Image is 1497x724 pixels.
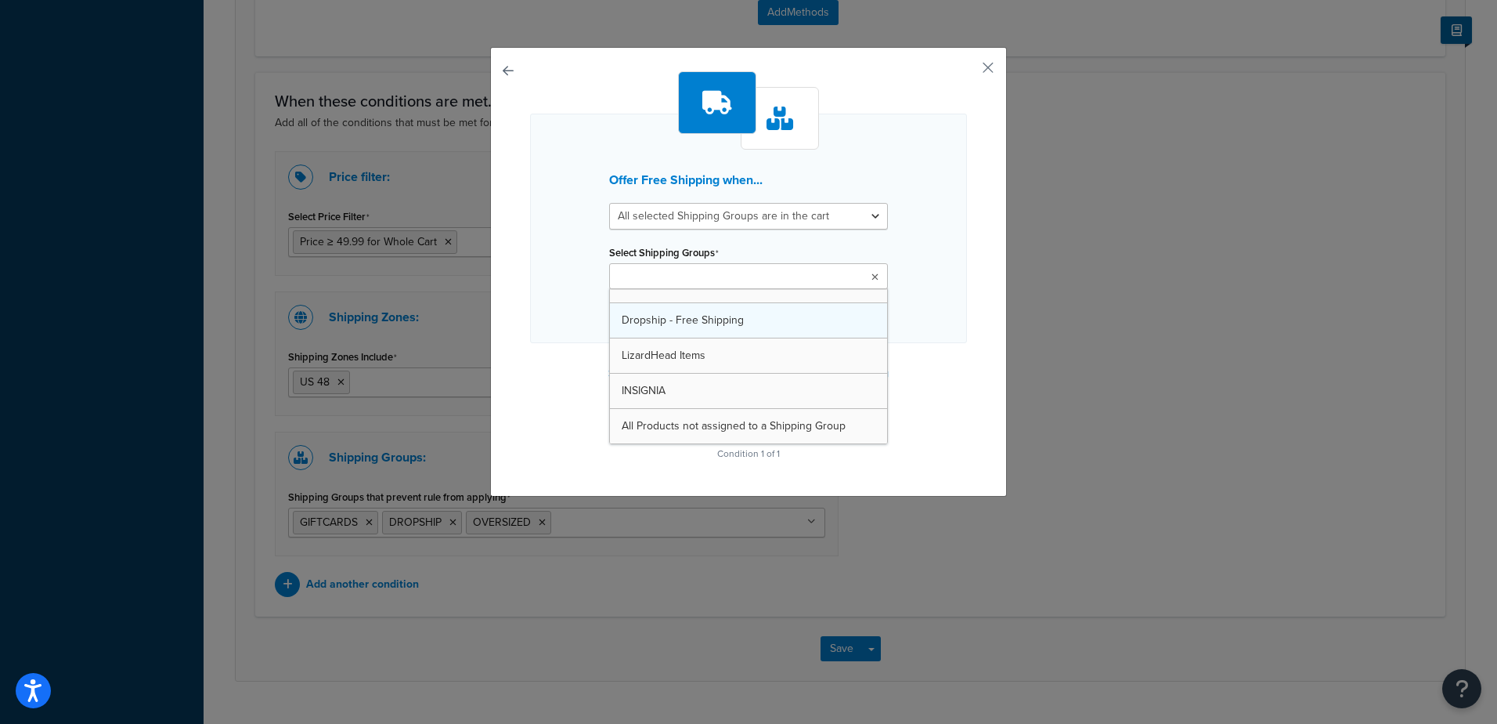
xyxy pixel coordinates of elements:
label: Select Shipping Groups [609,247,719,259]
span: All Products not assigned to a Shipping Group [622,418,846,434]
a: INSIGNIA [610,374,887,408]
h3: Offer Free Shipping when... [609,173,888,187]
button: Select Shipping Groups to prevent this rule from applying [604,362,893,386]
span: 547RATE [622,277,666,293]
a: LizardHead Items [610,338,887,373]
p: Condition 1 of 1 [530,443,967,465]
a: All Products not assigned to a Shipping Group [610,409,887,443]
span: LizardHead Items [622,347,705,364]
span: Dropship - Free Shipping [622,312,744,328]
span: INSIGNIA [622,382,666,399]
a: Dropship - Free Shipping [610,303,887,338]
